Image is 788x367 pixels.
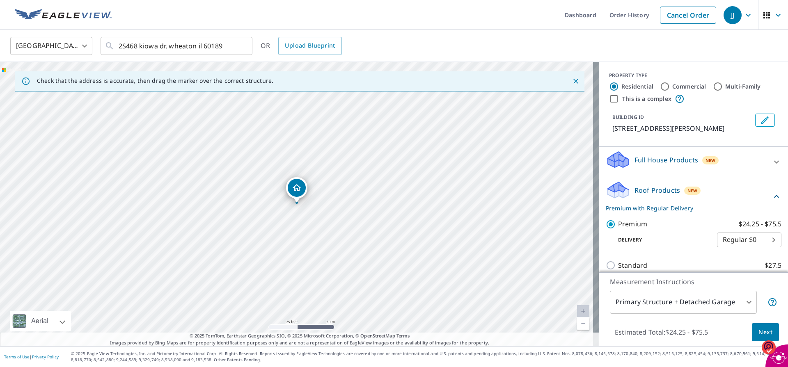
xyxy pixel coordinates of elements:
[765,260,781,271] p: $27.5
[618,219,647,229] p: Premium
[635,155,698,165] p: Full House Products
[618,260,647,271] p: Standard
[755,114,775,127] button: Edit building 1
[610,291,757,314] div: Primary Structure + Detached Garage
[672,82,706,91] label: Commercial
[606,180,781,212] div: Roof ProductsNewPremium with Regular Delivery
[396,333,410,339] a: Terms
[119,34,236,57] input: Search by address or latitude-longitude
[621,82,653,91] label: Residential
[4,354,59,359] p: |
[752,323,779,342] button: Next
[739,219,781,229] p: $24.25 - $75.5
[577,305,589,317] a: Current Level 20, Zoom In Disabled
[635,185,680,195] p: Roof Products
[706,157,716,164] span: New
[610,277,777,287] p: Measurement Instructions
[261,37,342,55] div: OR
[32,354,59,360] a: Privacy Policy
[29,311,51,331] div: Aerial
[10,311,71,331] div: Aerial
[725,82,761,91] label: Multi-Family
[660,7,716,24] a: Cancel Order
[4,354,30,360] a: Terms of Use
[285,41,335,51] span: Upload Blueprint
[717,228,781,251] div: Regular $0
[608,323,715,341] p: Estimated Total: $24.25 - $75.5
[570,76,581,87] button: Close
[37,77,273,84] p: Check that the address is accurate, then drag the marker over the correct structure.
[577,317,589,330] a: Current Level 20, Zoom Out
[762,340,776,355] img: o1IwAAAABJRU5ErkJggg==
[758,327,772,337] span: Next
[190,333,410,340] span: © 2025 TomTom, Earthstar Geographics SIO, © 2025 Microsoft Corporation, ©
[687,187,698,194] span: New
[612,114,644,121] p: BUILDING ID
[724,6,742,24] div: JJ
[15,9,112,21] img: EV Logo
[767,297,777,307] span: Your report will include the primary structure and a detached garage if one exists.
[278,37,341,55] a: Upload Blueprint
[606,204,772,212] p: Premium with Regular Delivery
[10,34,92,57] div: [GEOGRAPHIC_DATA]
[606,150,781,173] div: Full House ProductsNew
[71,351,784,363] p: © 2025 Eagle View Technologies, Inc. and Pictometry International Corp. All Rights Reserved. Repo...
[606,236,717,244] p: Delivery
[622,95,671,103] label: This is a complex
[360,333,395,339] a: OpenStreetMap
[612,123,752,133] p: [STREET_ADDRESS][PERSON_NAME]
[609,72,778,79] div: PROPERTY TYPE
[286,177,307,203] div: Dropped pin, building 1, Residential property, 2S468 Kiowa Dr Wheaton, IL 60189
